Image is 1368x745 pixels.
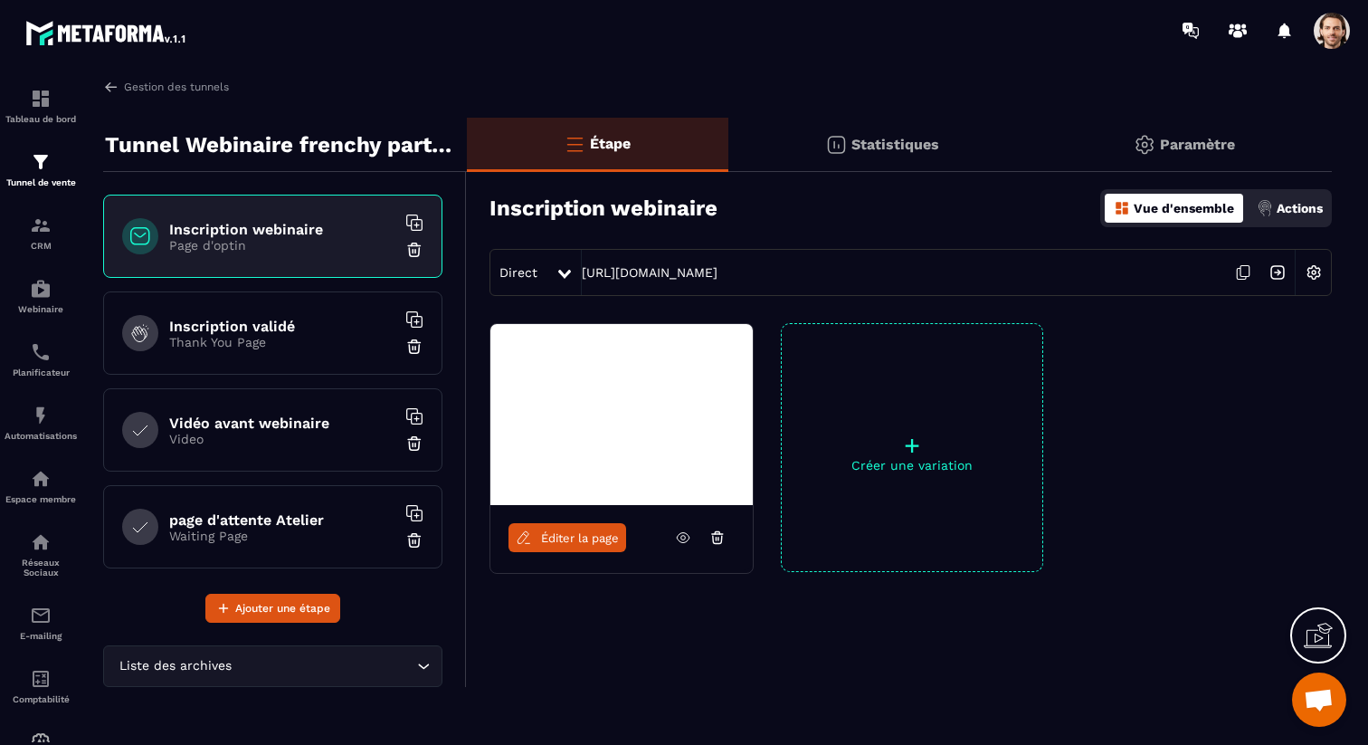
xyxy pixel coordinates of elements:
img: dashboard-orange.40269519.svg [1114,200,1130,216]
a: automationsautomationsEspace membre [5,454,77,518]
p: Video [169,432,395,446]
a: emailemailE-mailing [5,591,77,654]
h6: Inscription webinaire [169,221,395,238]
p: Webinaire [5,304,77,314]
img: trash [405,435,423,453]
p: Créer une variation [782,458,1042,473]
a: formationformationTunnel de vente [5,138,77,201]
img: actions.d6e523a2.png [1257,200,1273,216]
p: Espace membre [5,494,77,504]
a: automationsautomationsWebinaire [5,264,77,328]
p: CRM [5,241,77,251]
a: automationsautomationsAutomatisations [5,391,77,454]
a: schedulerschedulerPlanificateur [5,328,77,391]
img: image [490,324,753,505]
p: Réseaux Sociaux [5,558,77,578]
img: stats.20deebd0.svg [825,134,847,156]
h6: Vidéo avant webinaire [169,415,395,432]
a: [URL][DOMAIN_NAME] [582,265,717,280]
p: Page d'optin [169,238,395,253]
a: social-networksocial-networkRéseaux Sociaux [5,518,77,591]
a: Ouvrir le chat [1292,673,1346,727]
img: accountant [30,668,52,690]
img: email [30,605,52,626]
img: logo [25,16,188,49]
span: Direct [499,265,537,280]
h6: page d'attente Atelier [169,511,395,529]
img: trash [405,241,423,259]
img: bars-o.4a397970.svg [564,133,585,155]
img: arrow-next.bcc2205e.svg [1260,255,1295,290]
img: social-network [30,531,52,553]
p: Tunnel de vente [5,177,77,187]
img: formation [30,151,52,173]
span: Ajouter une étape [235,599,330,617]
img: arrow [103,79,119,95]
p: Étape [590,135,631,152]
a: Gestion des tunnels [103,79,229,95]
p: Waiting Page [169,529,395,543]
img: automations [30,278,52,300]
a: Éditer la page [508,523,626,552]
p: Automatisations [5,431,77,441]
p: Tunnel Webinaire frenchy partners [105,127,453,163]
a: accountantaccountantComptabilité [5,654,77,718]
p: Paramètre [1160,136,1235,153]
p: E-mailing [5,631,77,641]
p: Comptabilité [5,694,77,704]
img: automations [30,468,52,490]
p: Thank You Page [169,335,395,349]
p: Vue d'ensemble [1134,201,1234,215]
p: Tableau de bord [5,114,77,124]
p: Actions [1277,201,1323,215]
p: Planificateur [5,368,77,377]
p: Statistiques [851,136,939,153]
a: formationformationTableau de bord [5,74,77,138]
img: setting-w.858f3a88.svg [1297,255,1331,290]
div: Search for option [103,645,442,687]
img: formation [30,215,52,236]
img: trash [405,338,423,356]
h6: Inscription validé [169,318,395,335]
img: formation [30,88,52,110]
h3: Inscription webinaire [489,196,717,221]
input: Search for option [235,656,413,676]
a: formationformationCRM [5,201,77,264]
span: Liste des archives [115,656,235,676]
p: + [782,433,1042,458]
img: setting-gr.5f69749f.svg [1134,134,1155,156]
span: Éditer la page [541,531,619,545]
img: automations [30,405,52,426]
img: scheduler [30,341,52,363]
button: Ajouter une étape [205,594,340,623]
img: trash [405,531,423,549]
